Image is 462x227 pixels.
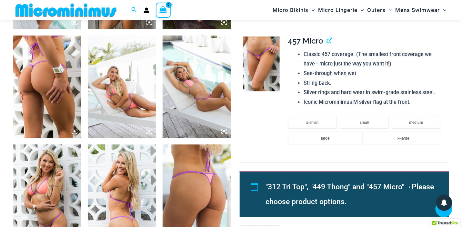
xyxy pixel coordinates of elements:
li: See-through when wet [304,69,444,78]
li: Classic 457 coverage. (The smallest front coverage we have - micro just the way you want it!) [304,50,444,69]
li: Silver rings and hard wear in swim-grade stainless steel. [304,88,444,97]
span: Menu Toggle [357,2,364,18]
nav: Site Navigation [270,1,449,19]
img: Wild Card Neon Bliss 312 Top 449 Thong 05 [163,35,231,138]
span: medium [409,120,423,125]
a: Search icon link [131,6,137,14]
span: Menu Toggle [308,2,315,18]
img: Wild Card Neon Bliss 312 Top 457 Micro 05 [13,35,81,138]
img: Wild Card Neon Bliss 312 Top 457 Micro 04 [243,36,280,91]
span: large [321,136,330,141]
li: medium [392,116,441,129]
img: MM SHOP LOGO FLAT [13,3,119,17]
span: x-small [306,120,318,125]
span: Micro Bikinis [273,2,308,18]
li: x-small [288,116,337,129]
span: Menu Toggle [440,2,447,18]
img: Wild Card Neon Bliss 312 Top 449 Thong 04 [88,35,156,138]
span: x-large [397,136,409,141]
span: Outers [367,2,386,18]
span: Mens Swimwear [396,2,440,18]
li: large [288,132,363,144]
span: small [360,120,369,125]
a: Micro BikinisMenu ToggleMenu Toggle [271,2,316,18]
li: → [266,180,434,209]
span: "312 Tri Top", "449 Thong" and "457 Micro" [266,183,405,191]
li: String back. [304,78,444,88]
a: View Shopping Cart, empty [156,3,171,17]
a: Micro LingerieMenu ToggleMenu Toggle [316,2,366,18]
span: 457 Micro [288,36,323,45]
a: Mens SwimwearMenu ToggleMenu Toggle [394,2,448,18]
li: small [340,116,389,129]
a: OutersMenu ToggleMenu Toggle [366,2,394,18]
span: Menu Toggle [386,2,392,18]
span: Micro Lingerie [318,2,357,18]
li: Iconic Microminimus M silver flag at the front. [304,97,444,107]
li: x-large [366,132,441,144]
a: Account icon link [144,7,149,13]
